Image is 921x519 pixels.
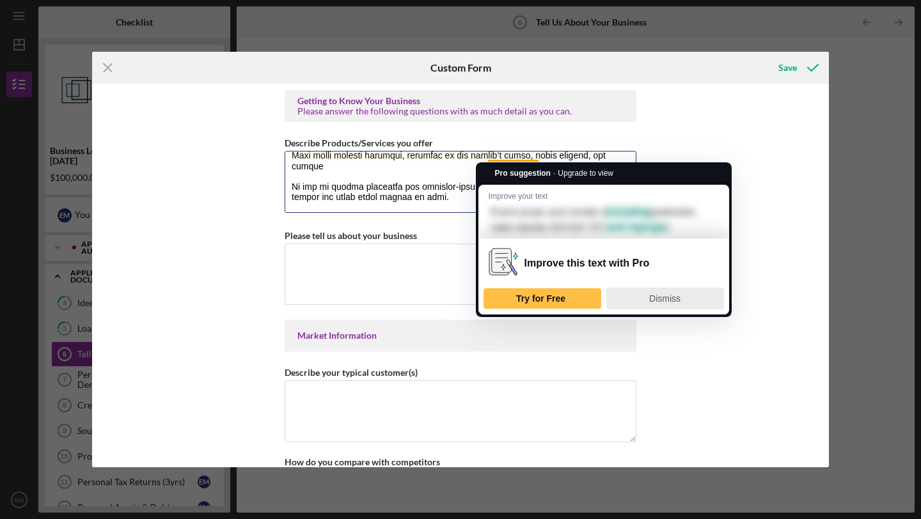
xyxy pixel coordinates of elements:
h6: Custom Form [430,62,491,74]
div: Please answer the following questions with as much detail as you can. [297,106,624,116]
div: What makes you unique, better or different [285,467,636,477]
label: How do you compare with competitors [285,456,440,467]
label: Describe your typical customer(s) [285,367,418,378]
label: Please tell us about your business [285,230,417,241]
label: Describe Products/Services you offer [285,137,433,148]
div: Save [778,55,797,81]
button: Save [766,55,829,81]
div: Market Information [297,330,624,341]
textarea: To enrich screen reader interactions, please activate Accessibility in Grammarly extension settings [285,151,636,212]
div: Getting to Know Your Business [297,96,624,106]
